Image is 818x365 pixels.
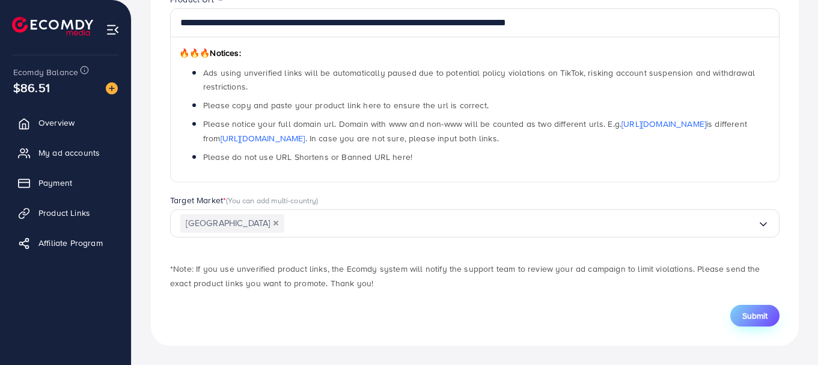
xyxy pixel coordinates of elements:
[9,231,122,255] a: Affiliate Program
[9,111,122,135] a: Overview
[221,132,305,144] a: [URL][DOMAIN_NAME]
[179,47,241,59] span: Notices:
[13,66,78,78] span: Ecomdy Balance
[38,237,103,249] span: Affiliate Program
[12,69,50,106] span: $86.51
[9,141,122,165] a: My ad accounts
[9,201,122,225] a: Product Links
[106,23,120,37] img: menu
[284,214,757,233] input: Search for option
[12,17,93,35] img: logo
[226,195,318,206] span: (You can add multi-country)
[170,209,780,238] div: Search for option
[767,311,809,356] iframe: Chat
[203,151,412,163] span: Please do not use URL Shortens or Banned URL here!
[38,207,90,219] span: Product Links
[106,82,118,94] img: image
[273,220,279,226] button: Deselect Pakistan
[38,177,72,189] span: Payment
[730,305,780,327] button: Submit
[170,194,319,206] label: Target Market
[9,171,122,195] a: Payment
[38,147,100,159] span: My ad accounts
[203,99,489,111] span: Please copy and paste your product link here to ensure the url is correct.
[203,67,755,93] span: Ads using unverified links will be automatically paused due to potential policy violations on Tik...
[203,118,747,144] span: Please notice your full domain url. Domain with www and non-www will be counted as two different ...
[38,117,75,129] span: Overview
[180,214,284,233] span: [GEOGRAPHIC_DATA]
[170,262,780,290] p: *Note: If you use unverified product links, the Ecomdy system will notify the support team to rev...
[621,118,706,130] a: [URL][DOMAIN_NAME]
[179,47,210,59] span: 🔥🔥🔥
[742,310,768,322] span: Submit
